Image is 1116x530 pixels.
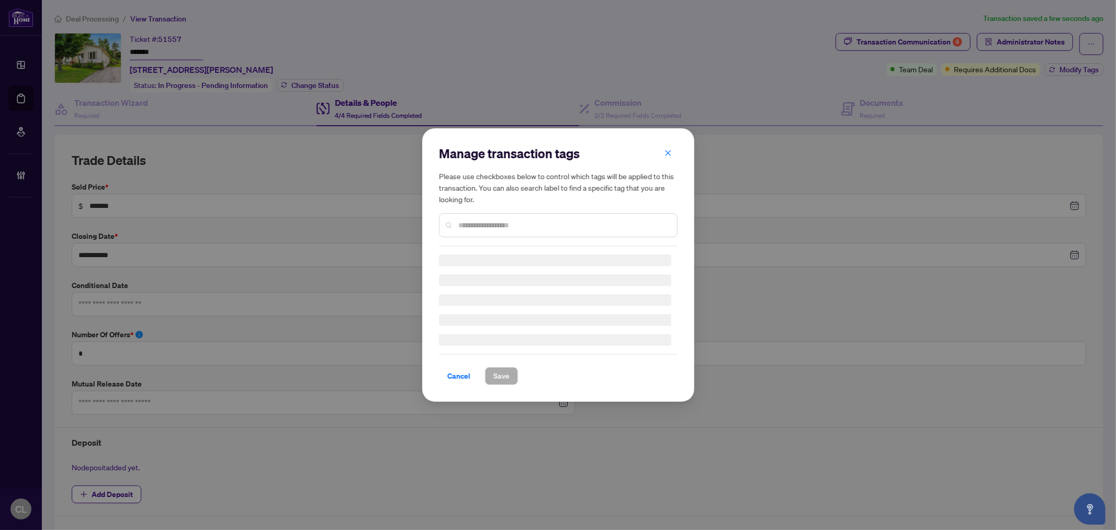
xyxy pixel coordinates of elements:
button: Open asap [1074,493,1106,525]
span: Cancel [447,368,470,384]
h2: Manage transaction tags [439,145,678,162]
button: Save [485,367,518,385]
span: close [664,149,672,157]
button: Cancel [439,367,479,385]
h5: Please use checkboxes below to control which tags will be applied to this transaction. You can al... [439,170,678,205]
